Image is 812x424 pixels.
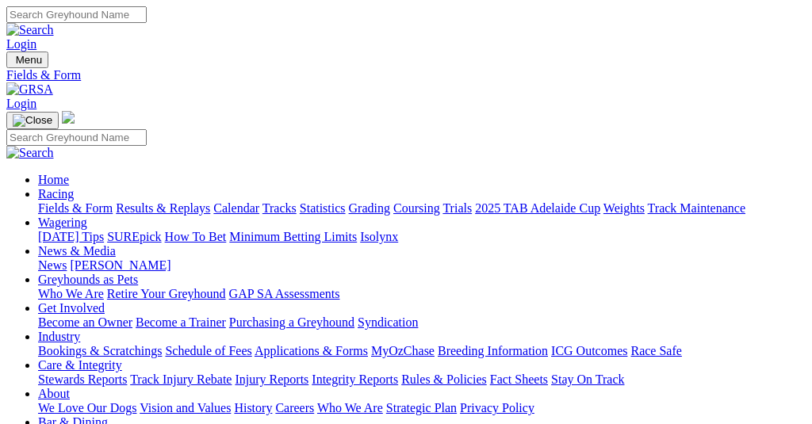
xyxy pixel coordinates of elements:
a: Stewards Reports [38,372,127,386]
div: Greyhounds as Pets [38,287,806,301]
a: ICG Outcomes [551,344,627,357]
a: Get Involved [38,301,105,315]
a: Bookings & Scratchings [38,344,162,357]
a: SUREpick [107,230,161,243]
a: Industry [38,330,80,343]
a: Grading [349,201,390,215]
a: [DATE] Tips [38,230,104,243]
div: News & Media [38,258,806,273]
a: Greyhounds as Pets [38,273,138,286]
a: History [234,401,272,414]
div: Care & Integrity [38,372,806,387]
a: Care & Integrity [38,358,122,372]
a: Fields & Form [6,68,806,82]
a: Trials [442,201,472,215]
a: Who We Are [38,287,104,300]
a: News [38,258,67,272]
a: Track Injury Rebate [130,372,232,386]
a: News & Media [38,244,116,258]
a: Coursing [393,201,440,215]
a: Tracks [262,201,297,215]
a: Retire Your Greyhound [107,287,226,300]
a: Isolynx [360,230,398,243]
a: Login [6,37,36,51]
a: Become a Trainer [136,315,226,329]
input: Search [6,129,147,146]
img: logo-grsa-white.png [62,111,75,124]
a: Statistics [300,201,346,215]
a: Racing [38,187,74,201]
a: Minimum Betting Limits [229,230,357,243]
a: Track Maintenance [648,201,745,215]
a: Become an Owner [38,315,132,329]
a: Login [6,97,36,110]
a: Race Safe [630,344,681,357]
a: We Love Our Dogs [38,401,136,414]
a: Weights [603,201,645,215]
a: Breeding Information [438,344,548,357]
a: Applications & Forms [255,344,368,357]
a: MyOzChase [371,344,435,357]
a: Fields & Form [38,201,113,215]
a: About [38,387,70,400]
a: Stay On Track [551,372,624,386]
a: Rules & Policies [401,372,487,386]
a: 2025 TAB Adelaide Cup [475,201,600,215]
a: Syndication [358,315,418,329]
img: Search [6,23,54,37]
div: Racing [38,201,806,216]
div: Industry [38,344,806,358]
a: Privacy Policy [460,401,534,414]
a: Purchasing a Greyhound [229,315,354,329]
a: Fact Sheets [490,372,548,386]
a: Strategic Plan [386,401,457,414]
a: How To Bet [165,230,227,243]
a: Injury Reports [235,372,308,386]
a: Results & Replays [116,201,210,215]
img: Search [6,146,54,160]
a: Careers [275,401,314,414]
a: Who We Are [317,401,383,414]
div: About [38,401,806,415]
a: Schedule of Fees [165,344,251,357]
span: Menu [16,54,42,66]
div: Get Involved [38,315,806,330]
a: GAP SA Assessments [229,287,340,300]
input: Search [6,6,147,23]
img: GRSA [6,82,53,97]
a: Calendar [213,201,259,215]
button: Toggle navigation [6,52,48,68]
button: Toggle navigation [6,112,59,129]
a: Wagering [38,216,87,229]
a: Home [38,173,69,186]
a: Integrity Reports [312,372,398,386]
a: Vision and Values [140,401,231,414]
a: [PERSON_NAME] [70,258,170,272]
img: Close [13,114,52,127]
div: Wagering [38,230,806,244]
